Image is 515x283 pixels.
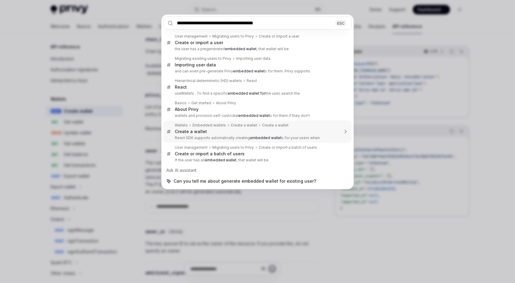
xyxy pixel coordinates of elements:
p: React SDK supports automatically creating s for your users when [175,135,339,140]
div: Create or import a batch of users [175,151,245,157]
b: embedded wallet [250,135,282,140]
div: Get started [191,101,211,105]
div: React [247,78,257,83]
p: wallets and provision self-custodial s for them if they don't [175,113,339,118]
div: Hierarchical deterministic (HD) wallets [175,78,242,83]
div: Importing user data [175,62,216,68]
p: useWallets . To find a specific the user, search the [175,91,339,96]
div: Migrating users to Privy [212,145,254,150]
div: Basics [175,101,187,105]
div: Create a wallet [262,123,288,128]
div: Migrating existing users to Privy [175,56,231,61]
div: User management [175,145,208,150]
b: embedded wallet [238,113,270,118]
div: Wallets [175,123,188,128]
p: the user has a pregenerated , that wallet will be [175,47,339,51]
b: embedded wallet [225,47,257,51]
b: embedded wallet for [228,91,265,96]
div: Migrating users to Privy [212,34,254,39]
div: Create or import a batch of users [259,145,317,150]
b: embedded wallet [205,158,236,162]
div: ESC [335,20,346,26]
div: User management [175,34,208,39]
div: Create or import a user [175,40,223,45]
p: If the user has an , that wallet will be [175,158,339,163]
div: About Privy [175,107,199,112]
div: Embedded wallets [193,123,226,128]
div: Create or import a user [259,34,299,39]
div: About Privy [216,101,236,105]
div: React [175,84,187,90]
div: Create a wallet [175,129,207,134]
div: Importing user data [236,56,270,61]
span: Can you tell me about generate embedded wallet for existing user? [174,178,316,184]
p: and can even pre-generate Privy s for them. Privy supports [175,69,339,74]
b: embedded wallet [233,69,265,73]
div: Create a wallet [231,123,257,128]
div: Ask AI assistant [163,165,352,176]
